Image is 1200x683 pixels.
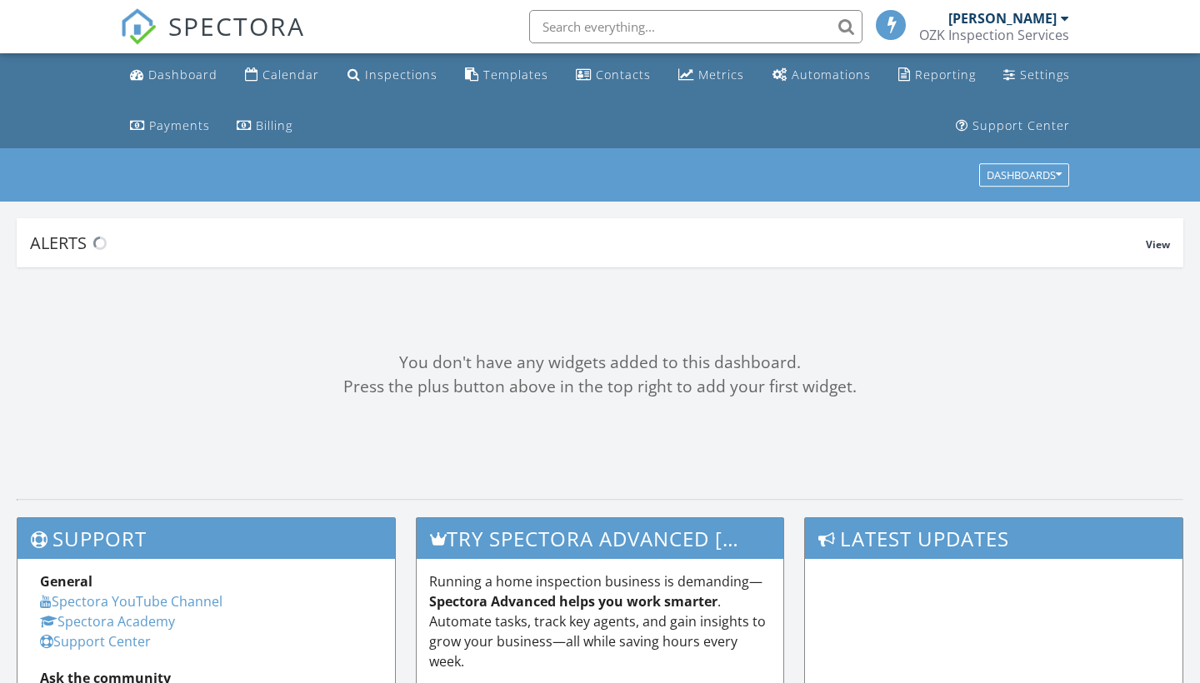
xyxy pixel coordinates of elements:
[429,592,717,611] strong: Spectora Advanced helps you work smarter
[120,22,305,57] a: SPECTORA
[230,111,299,142] a: Billing
[805,518,1182,559] h3: Latest Updates
[948,10,1057,27] div: [PERSON_NAME]
[40,592,222,611] a: Spectora YouTube Channel
[919,27,1069,43] div: OZK Inspection Services
[123,111,217,142] a: Payments
[972,117,1070,133] div: Support Center
[672,60,751,91] a: Metrics
[149,117,210,133] div: Payments
[341,60,444,91] a: Inspections
[262,67,319,82] div: Calendar
[792,67,871,82] div: Automations
[458,60,555,91] a: Templates
[40,632,151,651] a: Support Center
[123,60,224,91] a: Dashboard
[417,518,784,559] h3: Try spectora advanced [DATE]
[569,60,657,91] a: Contacts
[168,8,305,43] span: SPECTORA
[40,572,92,591] strong: General
[949,111,1077,142] a: Support Center
[1146,237,1170,252] span: View
[256,117,292,133] div: Billing
[766,60,877,91] a: Automations (Basic)
[238,60,326,91] a: Calendar
[529,10,862,43] input: Search everything...
[1020,67,1070,82] div: Settings
[979,164,1069,187] button: Dashboards
[987,170,1062,182] div: Dashboards
[698,67,744,82] div: Metrics
[17,375,1183,399] div: Press the plus button above in the top right to add your first widget.
[148,67,217,82] div: Dashboard
[17,518,395,559] h3: Support
[997,60,1077,91] a: Settings
[120,8,157,45] img: The Best Home Inspection Software - Spectora
[483,67,548,82] div: Templates
[596,67,651,82] div: Contacts
[365,67,437,82] div: Inspections
[915,67,976,82] div: Reporting
[30,232,1146,254] div: Alerts
[892,60,982,91] a: Reporting
[17,351,1183,375] div: You don't have any widgets added to this dashboard.
[429,571,772,671] p: Running a home inspection business is demanding— . Automate tasks, track key agents, and gain ins...
[40,612,175,631] a: Spectora Academy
